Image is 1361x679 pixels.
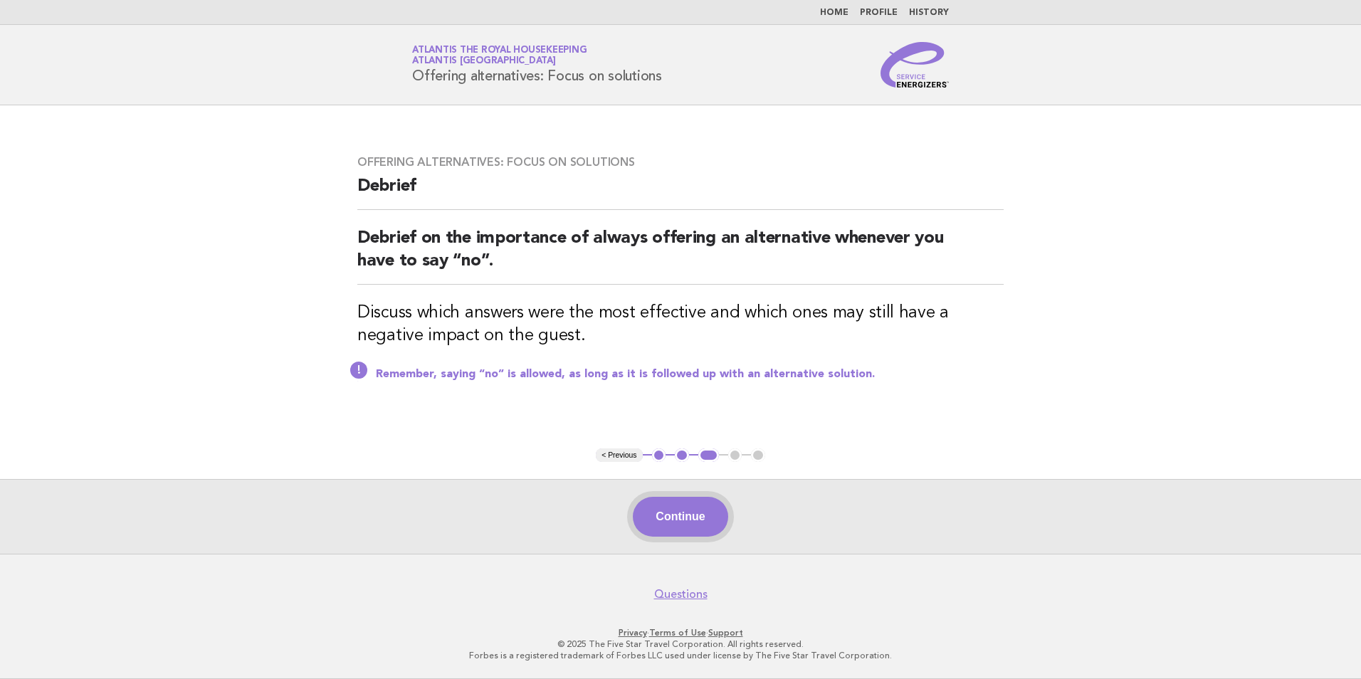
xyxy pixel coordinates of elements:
[909,9,949,17] a: History
[412,57,556,66] span: Atlantis [GEOGRAPHIC_DATA]
[698,448,719,463] button: 3
[357,175,1004,210] h2: Debrief
[820,9,848,17] a: Home
[357,155,1004,169] h3: Offering alternatives: Focus on solutions
[675,448,689,463] button: 2
[633,497,727,537] button: Continue
[412,46,587,65] a: Atlantis the Royal HousekeepingAtlantis [GEOGRAPHIC_DATA]
[654,587,708,601] a: Questions
[245,627,1116,638] p: · ·
[708,628,743,638] a: Support
[860,9,898,17] a: Profile
[619,628,647,638] a: Privacy
[652,448,666,463] button: 1
[357,227,1004,285] h2: Debrief on the importance of always offering an alternative whenever you have to say “no”.
[245,638,1116,650] p: © 2025 The Five Star Travel Corporation. All rights reserved.
[412,46,662,83] h1: Offering alternatives: Focus on solutions
[357,302,1004,347] h3: Discuss which answers were the most effective and which ones may still have a negative impact on ...
[245,650,1116,661] p: Forbes is a registered trademark of Forbes LLC used under license by The Five Star Travel Corpora...
[596,448,642,463] button: < Previous
[649,628,706,638] a: Terms of Use
[376,367,1004,381] p: Remember, saying “no” is allowed, as long as it is followed up with an alternative solution.
[881,42,949,88] img: Service Energizers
